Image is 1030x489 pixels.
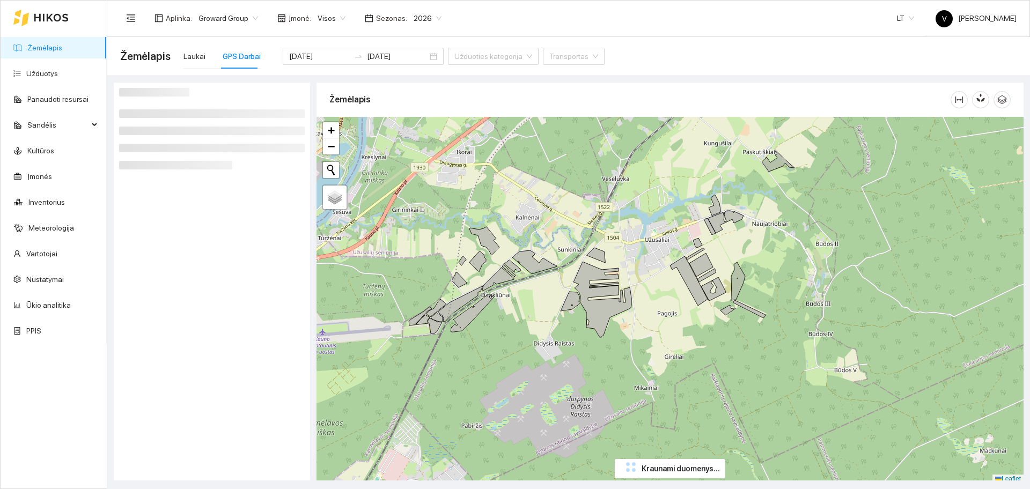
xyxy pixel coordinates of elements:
[26,69,58,78] a: Užduotys
[354,52,363,61] span: swap-right
[323,162,339,178] button: Initiate a new search
[376,12,407,24] span: Sezonas :
[323,186,347,209] a: Layers
[951,91,968,108] button: column-width
[323,122,339,138] a: Zoom in
[166,12,192,24] span: Aplinka :
[26,301,71,309] a: Ūkio analitika
[27,172,52,181] a: Įmonės
[367,50,428,62] input: Pabaigos data
[26,275,64,284] a: Nustatymai
[27,146,54,155] a: Kultūros
[289,50,350,62] input: Pradžios data
[28,224,74,232] a: Meteorologija
[328,139,335,153] span: −
[28,198,65,206] a: Inventorius
[277,14,286,23] span: shop
[328,123,335,137] span: +
[26,327,41,335] a: PPIS
[154,14,163,23] span: layout
[642,463,720,475] span: Kraunami duomenys...
[995,475,1021,483] a: Leaflet
[951,95,967,104] span: column-width
[942,10,947,27] span: V
[120,8,142,29] button: menu-fold
[27,43,62,52] a: Žemėlapis
[289,12,311,24] span: Įmonė :
[365,14,373,23] span: calendar
[26,249,57,258] a: Vartotojai
[27,114,89,136] span: Sandėlis
[183,50,205,62] div: Laukai
[318,10,345,26] span: Visos
[126,13,136,23] span: menu-fold
[897,10,914,26] span: LT
[198,10,258,26] span: Groward Group
[27,95,89,103] a: Panaudoti resursai
[414,10,442,26] span: 2026
[354,52,363,61] span: to
[120,48,171,65] span: Žemėlapis
[323,138,339,154] a: Zoom out
[936,14,1017,23] span: [PERSON_NAME]
[223,50,261,62] div: GPS Darbai
[329,84,951,115] div: Žemėlapis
